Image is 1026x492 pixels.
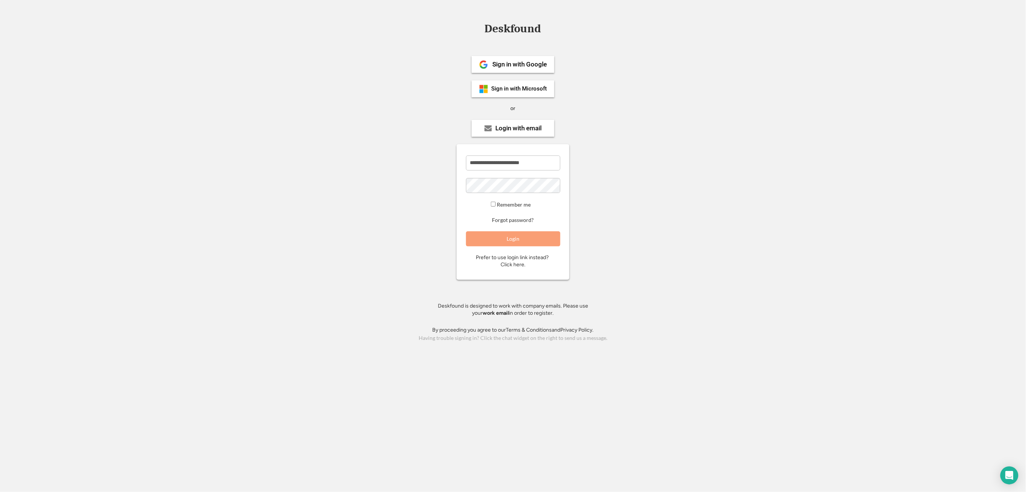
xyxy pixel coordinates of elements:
img: 1024px-Google__G__Logo.svg.png [479,60,488,69]
div: Sign in with Google [492,61,547,68]
div: Login with email [496,125,542,131]
div: Deskfound [481,23,545,35]
a: Privacy Policy. [561,327,594,333]
div: Sign in with Microsoft [491,86,547,92]
a: Terms & Conditions [506,327,552,333]
img: ms-symbollockup_mssymbol_19.png [479,85,488,94]
label: Remember me [497,201,531,208]
div: or [511,105,516,112]
button: Forgot password? [491,217,535,224]
div: Deskfound is designed to work with company emails. Please use your in order to register. [428,302,598,317]
button: Login [466,231,560,246]
div: By proceeding you agree to our and [433,326,594,334]
div: Open Intercom Messenger [1000,466,1018,484]
strong: work email [483,310,509,316]
div: Prefer to use login link instead? Click here. [476,254,550,269]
